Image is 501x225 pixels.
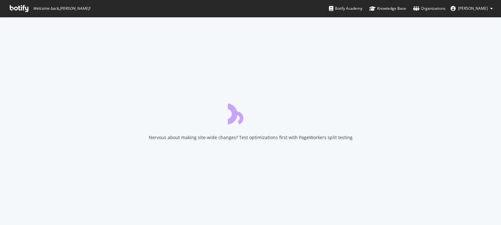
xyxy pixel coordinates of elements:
[458,6,488,11] span: Maisie Hill
[33,6,90,11] span: Welcome back, [PERSON_NAME] !
[329,5,362,12] div: Botify Academy
[228,102,273,124] div: animation
[446,3,498,14] button: [PERSON_NAME]
[149,134,353,141] div: Nervous about making site-wide changes? Test optimizations first with PageWorkers split testing
[369,5,406,12] div: Knowledge Base
[413,5,446,12] div: Organizations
